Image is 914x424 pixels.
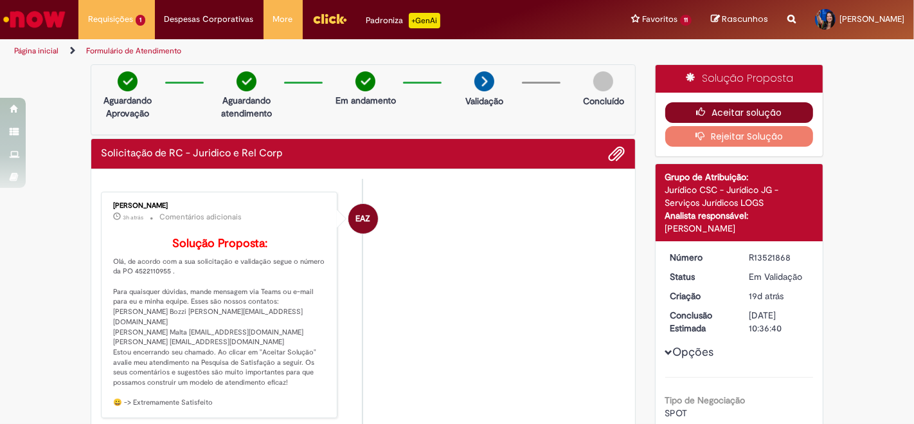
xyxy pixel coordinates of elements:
img: check-circle-green.png [118,71,138,91]
span: SPOT [665,407,688,419]
div: Solução Proposta [656,65,823,93]
span: 11 [680,15,692,26]
a: Rascunhos [711,14,768,26]
p: Validação [465,95,503,107]
time: 11/09/2025 12:25:51 [749,290,784,302]
img: check-circle-green.png [237,71,256,91]
div: R13521868 [749,251,809,264]
img: click_logo_yellow_360x200.png [312,9,347,28]
span: Favoritos [642,13,677,26]
img: check-circle-green.png [355,71,375,91]
img: ServiceNow [1,6,67,32]
span: Despesas Corporativas [165,13,254,26]
h2: Solicitação de RC - Juridico e Rel Corp Histórico de tíquete [101,148,282,160]
div: Jurídico CSC - Jurídico JG - Serviços Jurídicos LOGS [665,183,814,209]
b: Solução Proposta: [172,236,267,251]
span: Rascunhos [722,13,768,25]
span: [PERSON_NAME] [839,14,904,24]
img: arrow-next.png [474,71,494,91]
div: Padroniza [366,13,440,28]
div: [PERSON_NAME] [665,222,814,235]
ul: Trilhas de página [10,39,600,63]
span: Requisições [88,13,133,26]
p: +GenAi [409,13,440,28]
dt: Número [661,251,740,264]
div: Em Validação [749,270,809,283]
img: img-circle-grey.png [593,71,613,91]
dt: Status [661,270,740,283]
div: 11/09/2025 12:25:51 [749,290,809,302]
p: Em andamento [336,94,396,107]
div: Grupo de Atribuição: [665,171,814,183]
p: Olá, de acordo com a sua solicitação e validação segue o número da PO 4522110955 . Para quaisquer... [113,237,327,408]
button: Adicionar anexos [609,145,625,162]
span: More [273,13,293,26]
div: [PERSON_NAME] [113,202,327,210]
a: Formulário de Atendimento [86,46,181,56]
small: Comentários adicionais [159,212,242,223]
dt: Conclusão Estimada [661,309,740,335]
div: Analista responsável: [665,209,814,222]
button: Aceitar solução [665,102,814,123]
span: 3h atrás [123,214,143,221]
div: [DATE] 10:36:40 [749,309,809,335]
a: Página inicial [14,46,58,56]
b: Tipo de Negociação [665,394,746,406]
time: 29/09/2025 11:47:12 [123,214,143,221]
span: 19d atrás [749,290,784,302]
div: Enzo Abud Zapparoli [348,204,378,234]
p: Aguardando atendimento [215,94,278,120]
p: Concluído [583,95,624,107]
dt: Criação [661,290,740,302]
span: EAZ [355,203,370,234]
button: Rejeitar Solução [665,126,814,147]
p: Aguardando Aprovação [96,94,159,120]
span: 1 [136,15,145,26]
